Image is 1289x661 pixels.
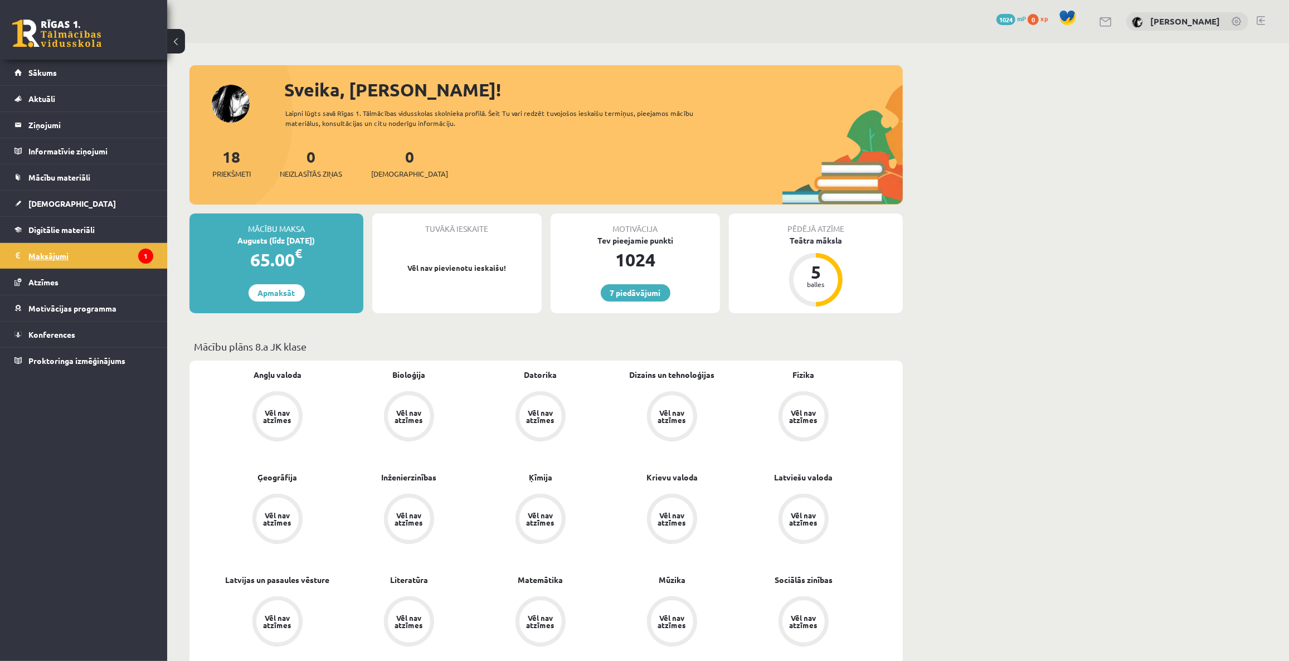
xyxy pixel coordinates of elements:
a: Sociālās zinības [775,574,833,586]
legend: Informatīvie ziņojumi [28,138,153,164]
a: Matemātika [518,574,563,586]
a: Latvijas un pasaules vēsture [226,574,330,586]
div: Vēl nav atzīmes [393,409,425,424]
div: Vēl nav atzīmes [262,512,293,526]
a: Vēl nav atzīmes [475,494,606,546]
div: Vēl nav atzīmes [525,614,556,629]
div: balles [799,281,833,288]
div: Vēl nav atzīmes [262,614,293,629]
div: 65.00 [189,246,363,273]
span: Sākums [28,67,57,77]
a: Vēl nav atzīmes [343,391,475,444]
a: Maksājumi1 [14,243,153,269]
a: Mūzika [659,574,685,586]
div: Vēl nav atzīmes [788,614,819,629]
span: 0 [1028,14,1039,25]
a: Vēl nav atzīmes [738,391,869,444]
a: Literatūra [390,574,428,586]
a: Dizains un tehnoloģijas [630,369,715,381]
a: Motivācijas programma [14,295,153,321]
a: Digitālie materiāli [14,217,153,242]
div: 1024 [551,246,720,273]
div: Vēl nav atzīmes [656,614,688,629]
div: Vēl nav atzīmes [788,512,819,526]
legend: Ziņojumi [28,112,153,138]
a: [DEMOGRAPHIC_DATA] [14,191,153,216]
div: Sveika, [PERSON_NAME]! [284,76,903,103]
a: Teātra māksla 5 balles [729,235,903,308]
legend: Maksājumi [28,243,153,269]
a: Fizika [793,369,815,381]
span: Digitālie materiāli [28,225,95,235]
a: Vēl nav atzīmes [343,494,475,546]
img: Dana Aļeksejeva [1132,17,1143,28]
a: Datorika [524,369,557,381]
span: Neizlasītās ziņas [280,168,342,179]
div: Teātra māksla [729,235,903,246]
p: Mācību plāns 8.a JK klase [194,339,898,354]
p: Vēl nav pievienotu ieskaišu! [378,263,536,274]
a: Aktuāli [14,86,153,111]
a: Vēl nav atzīmes [343,596,475,649]
span: [DEMOGRAPHIC_DATA] [371,168,448,179]
a: Latviešu valoda [775,472,833,483]
span: Motivācijas programma [28,303,116,313]
a: Vēl nav atzīmes [212,391,343,444]
span: Atzīmes [28,277,59,287]
span: Priekšmeti [212,168,251,179]
a: Informatīvie ziņojumi [14,138,153,164]
div: Motivācija [551,213,720,235]
a: Inženierzinības [382,472,437,483]
span: [DEMOGRAPHIC_DATA] [28,198,116,208]
a: Vēl nav atzīmes [606,596,738,649]
a: Konferences [14,322,153,347]
i: 1 [138,249,153,264]
a: Angļu valoda [254,369,301,381]
a: Vēl nav atzīmes [738,494,869,546]
a: 0 xp [1028,14,1053,23]
div: Vēl nav atzīmes [656,512,688,526]
a: Krievu valoda [646,472,698,483]
div: Tev pieejamie punkti [551,235,720,246]
div: Pēdējā atzīme [729,213,903,235]
a: 18Priekšmeti [212,147,251,179]
div: Vēl nav atzīmes [393,512,425,526]
a: Atzīmes [14,269,153,295]
a: [PERSON_NAME] [1150,16,1220,27]
div: Laipni lūgts savā Rīgas 1. Tālmācības vidusskolas skolnieka profilā. Šeit Tu vari redzēt tuvojošo... [285,108,713,128]
a: Bioloģija [393,369,426,381]
span: Proktoringa izmēģinājums [28,356,125,366]
div: Vēl nav atzīmes [262,409,293,424]
div: Vēl nav atzīmes [656,409,688,424]
a: 0Neizlasītās ziņas [280,147,342,179]
a: Rīgas 1. Tālmācības vidusskola [12,20,101,47]
a: 1024 mP [996,14,1026,23]
span: € [295,245,303,261]
div: Vēl nav atzīmes [788,409,819,424]
a: Apmaksāt [249,284,305,302]
a: Vēl nav atzīmes [738,596,869,649]
div: Vēl nav atzīmes [525,512,556,526]
div: Augusts (līdz [DATE]) [189,235,363,246]
a: Vēl nav atzīmes [606,391,738,444]
div: 5 [799,263,833,281]
span: 1024 [996,14,1015,25]
a: Vēl nav atzīmes [606,494,738,546]
a: Mācību materiāli [14,164,153,190]
a: Proktoringa izmēģinājums [14,348,153,373]
div: Tuvākā ieskaite [372,213,542,235]
div: Vēl nav atzīmes [525,409,556,424]
a: Vēl nav atzīmes [475,596,606,649]
a: Vēl nav atzīmes [212,596,343,649]
a: Sākums [14,60,153,85]
a: Ģeogrāfija [258,472,298,483]
span: xp [1040,14,1048,23]
a: Ķīmija [529,472,552,483]
div: Vēl nav atzīmes [393,614,425,629]
span: Mācību materiāli [28,172,90,182]
span: Konferences [28,329,75,339]
span: mP [1017,14,1026,23]
a: Vēl nav atzīmes [475,391,606,444]
span: Aktuāli [28,94,55,104]
a: 7 piedāvājumi [601,284,670,302]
